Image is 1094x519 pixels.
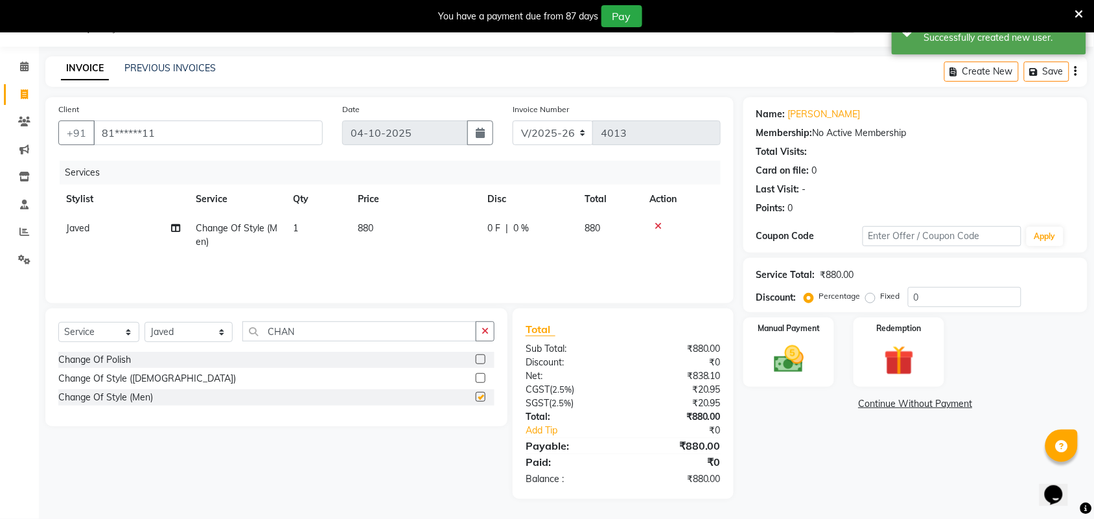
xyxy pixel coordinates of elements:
[881,290,900,302] label: Fixed
[93,121,323,145] input: Search by Name/Mobile/Email/Code
[623,356,730,369] div: ₹0
[516,410,623,424] div: Total:
[577,185,642,214] th: Total
[756,291,797,305] div: Discount:
[487,222,500,235] span: 0 F
[1040,467,1081,506] iframe: chat widget
[513,104,569,115] label: Invoice Number
[623,438,730,454] div: ₹880.00
[875,342,924,379] img: _gift.svg
[1027,227,1064,246] button: Apply
[516,424,641,437] a: Add Tip
[1024,62,1069,82] button: Save
[756,183,800,196] div: Last Visit:
[516,397,623,410] div: ( )
[623,472,730,486] div: ₹880.00
[756,229,863,243] div: Coupon Code
[526,323,555,336] span: Total
[58,121,95,145] button: +91
[480,185,577,214] th: Disc
[60,161,730,185] div: Services
[746,397,1085,411] a: Continue Without Payment
[765,342,813,376] img: _cash.svg
[623,342,730,356] div: ₹880.00
[756,145,808,159] div: Total Visits:
[756,268,815,282] div: Service Total:
[642,185,721,214] th: Action
[623,383,730,397] div: ₹20.95
[641,424,730,437] div: ₹0
[863,226,1021,246] input: Enter Offer / Coupon Code
[513,222,529,235] span: 0 %
[61,57,109,80] a: INVOICE
[788,202,793,215] div: 0
[756,108,786,121] div: Name:
[802,183,806,196] div: -
[758,323,820,334] label: Manual Payment
[58,104,79,115] label: Client
[820,268,854,282] div: ₹880.00
[66,222,89,234] span: Javed
[552,398,571,408] span: 2.5%
[58,185,188,214] th: Stylist
[756,126,813,140] div: Membership:
[819,290,861,302] label: Percentage
[585,222,600,234] span: 880
[516,369,623,383] div: Net:
[242,321,476,341] input: Search or Scan
[188,185,285,214] th: Service
[58,372,236,386] div: Change Of Style ([DEMOGRAPHIC_DATA])
[58,391,153,404] div: Change Of Style (Men)
[285,185,350,214] th: Qty
[623,454,730,470] div: ₹0
[196,222,277,248] span: Change Of Style (Men)
[342,104,360,115] label: Date
[877,323,922,334] label: Redemption
[756,164,809,178] div: Card on file:
[516,438,623,454] div: Payable:
[623,410,730,424] div: ₹880.00
[788,108,861,121] a: [PERSON_NAME]
[812,164,817,178] div: 0
[924,31,1077,45] div: Successfully created new user.
[526,397,549,409] span: SGST
[293,222,298,234] span: 1
[516,356,623,369] div: Discount:
[944,62,1019,82] button: Create New
[756,126,1075,140] div: No Active Membership
[516,454,623,470] div: Paid:
[601,5,642,27] button: Pay
[552,384,572,395] span: 2.5%
[516,383,623,397] div: ( )
[506,222,508,235] span: |
[350,185,480,214] th: Price
[58,353,131,367] div: Change Of Polish
[124,62,216,74] a: PREVIOUS INVOICES
[516,342,623,356] div: Sub Total:
[439,10,599,23] div: You have a payment due from 87 days
[516,472,623,486] div: Balance :
[358,222,373,234] span: 880
[526,384,550,395] span: CGST
[623,369,730,383] div: ₹838.10
[756,202,786,215] div: Points:
[623,397,730,410] div: ₹20.95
